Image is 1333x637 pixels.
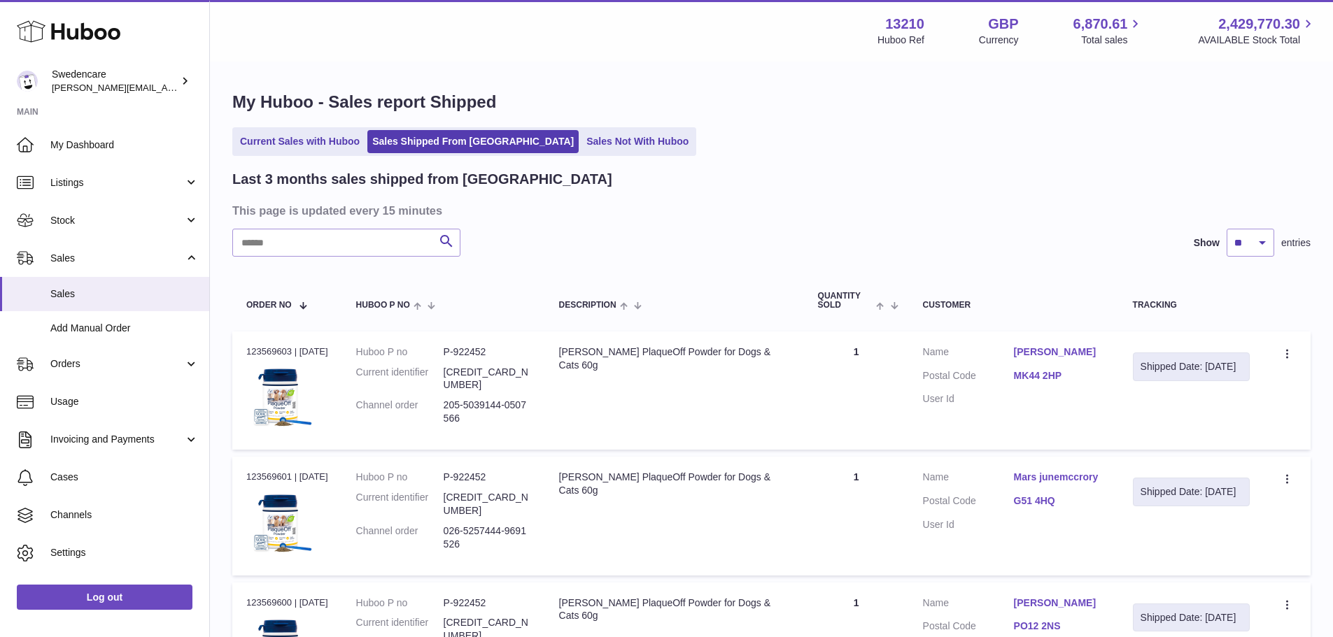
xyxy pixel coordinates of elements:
[444,399,531,425] dd: 205-5039144-0507566
[1194,236,1220,250] label: Show
[1281,236,1311,250] span: entries
[1081,34,1143,47] span: Total sales
[232,170,612,189] h2: Last 3 months sales shipped from [GEOGRAPHIC_DATA]
[1014,494,1105,508] a: G51 4HQ
[1014,369,1105,382] a: MK44 2HP
[444,345,531,359] dd: P-922452
[367,130,579,153] a: Sales Shipped From [GEOGRAPHIC_DATA]
[923,369,1014,386] dt: Postal Code
[17,71,38,92] img: rebecca.fall@swedencare.co.uk
[923,494,1014,511] dt: Postal Code
[1133,301,1250,310] div: Tracking
[356,345,444,359] dt: Huboo P no
[246,488,316,558] img: $_57.JPG
[979,34,1019,47] div: Currency
[444,366,531,392] dd: [CREDIT_CARD_NUMBER]
[923,392,1014,406] dt: User Id
[356,491,444,517] dt: Current identifier
[444,471,531,484] dd: P-922452
[923,596,1014,613] dt: Name
[246,301,292,310] span: Order No
[50,176,184,189] span: Listings
[235,130,365,153] a: Current Sales with Huboo
[1198,34,1316,47] span: AVAILABLE Stock Total
[559,345,790,372] div: [PERSON_NAME] PlaqueOff Powder for Dogs & Cats 60g
[356,471,444,484] dt: Huboo P no
[818,292,873,310] span: Quantity Sold
[988,15,1018,34] strong: GBP
[52,68,178,94] div: Swedencare
[923,518,1014,531] dt: User Id
[1014,620,1105,633] a: PO12 2NS
[246,345,328,358] div: 123569603 | [DATE]
[877,34,924,47] div: Huboo Ref
[1073,15,1128,34] span: 6,870.61
[50,508,199,522] span: Channels
[581,130,693,153] a: Sales Not With Huboo
[50,546,199,559] span: Settings
[50,471,199,484] span: Cases
[923,620,1014,636] dt: Postal Code
[50,395,199,408] span: Usage
[885,15,924,34] strong: 13210
[559,596,790,623] div: [PERSON_NAME] PlaqueOff Powder for Dogs & Cats 60g
[1141,360,1243,373] div: Shipped Date: [DATE]
[356,301,410,310] span: Huboo P no
[1141,611,1243,624] div: Shipped Date: [DATE]
[1014,471,1105,484] a: Mars junemccrory
[356,524,444,551] dt: Channel order
[804,331,909,450] td: 1
[356,366,444,392] dt: Current identifier
[1198,15,1316,47] a: 2,429,770.30 AVAILABLE Stock Total
[50,357,184,371] span: Orders
[1014,345,1105,359] a: [PERSON_NAME]
[559,471,790,497] div: [PERSON_NAME] PlaqueOff Powder for Dogs & Cats 60g
[246,362,316,432] img: $_57.JPG
[52,82,281,93] span: [PERSON_NAME][EMAIL_ADDRESS][DOMAIN_NAME]
[246,596,328,609] div: 123569600 | [DATE]
[1073,15,1144,47] a: 6,870.61 Total sales
[356,596,444,610] dt: Huboo P no
[804,457,909,575] td: 1
[1014,596,1105,610] a: [PERSON_NAME]
[444,491,531,517] dd: [CREDIT_CARD_NUMBER]
[50,433,184,446] span: Invoicing and Payments
[923,345,1014,362] dt: Name
[444,596,531,610] dd: P-922452
[232,203,1307,218] h3: This page is updated every 15 minutes
[1141,485,1243,499] div: Shipped Date: [DATE]
[50,287,199,301] span: Sales
[17,585,192,610] a: Log out
[50,322,199,335] span: Add Manual Order
[923,301,1105,310] div: Customer
[50,252,184,265] span: Sales
[1218,15,1300,34] span: 2,429,770.30
[232,91,1311,113] h1: My Huboo - Sales report Shipped
[356,399,444,425] dt: Channel order
[50,138,199,152] span: My Dashboard
[559,301,616,310] span: Description
[923,471,1014,487] dt: Name
[246,471,328,483] div: 123569601 | [DATE]
[444,524,531,551] dd: 026-5257444-9691526
[50,214,184,227] span: Stock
